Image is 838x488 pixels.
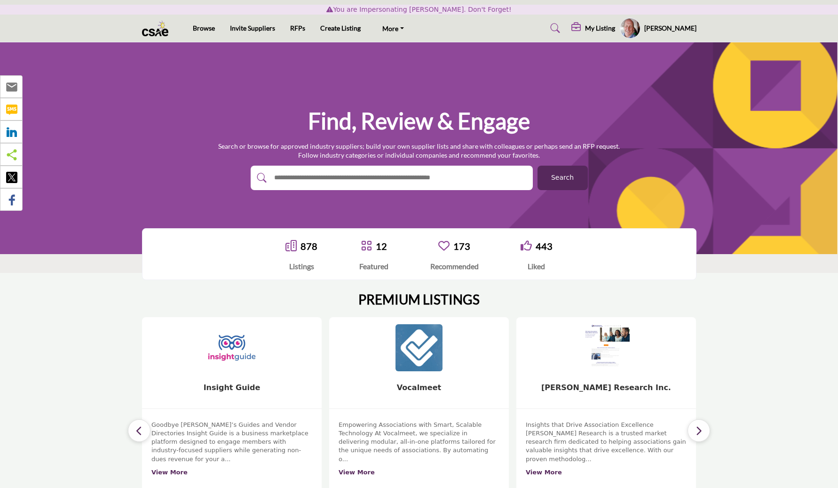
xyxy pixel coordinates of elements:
[453,240,470,252] a: 173
[430,261,479,272] div: Recommended
[151,421,312,485] div: Goodbye [PERSON_NAME]’s Guides and Vendor Directories Insight Guide is a business marketplace pla...
[541,383,671,392] a: [PERSON_NAME] Research Inc.
[644,24,696,33] h5: [PERSON_NAME]
[521,261,553,272] div: Liked
[230,24,275,32] a: Invite Suppliers
[339,469,375,476] a: View More
[142,21,174,36] img: Site Logo
[526,469,562,476] a: View More
[438,240,450,253] a: Go to Recommended
[308,106,530,136] h1: Find, Review & Engage
[521,240,532,251] i: Go to Liked
[285,261,317,272] div: Listings
[620,18,640,39] button: Show hide supplier dropdown
[538,166,588,190] button: Search
[376,22,411,35] a: More
[397,383,441,392] a: Vocalmeet
[361,240,372,253] a: Go to Featured
[585,24,615,32] h5: My Listing
[320,24,361,32] a: Create Listing
[339,421,499,485] div: Empowering Associations with Smart, Scalable Technology At Vocalmeet, we specialize in delivering...
[358,292,480,308] h2: PREMIUM LISTINGS
[571,23,615,34] div: My Listing
[536,240,553,252] a: 443
[290,24,305,32] a: RFPs
[526,421,687,485] div: Insights that Drive Association Excellence [PERSON_NAME] Research is a trusted market research fi...
[376,240,387,252] a: 12
[541,21,566,36] a: Search
[151,469,188,476] a: View More
[583,324,630,371] img: Bramm Research Inc.
[300,240,317,252] a: 878
[541,383,671,392] b: Bramm Research Inc.
[218,142,620,160] p: Search or browse for approved industry suppliers; build your own supplier lists and share with co...
[395,324,443,371] img: Vocalmeet
[193,24,215,32] a: Browse
[204,383,261,392] a: Insight Guide
[359,261,388,272] div: Featured
[208,324,255,371] img: Insight Guide
[551,173,574,183] span: Search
